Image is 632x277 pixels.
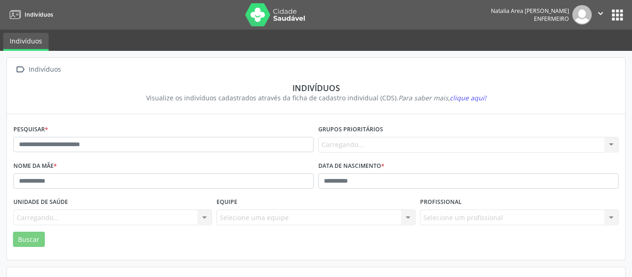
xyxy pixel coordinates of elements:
[13,123,48,137] label: Pesquisar
[13,159,57,173] label: Nome da mãe
[25,11,53,18] span: Indivíduos
[398,93,486,102] i: Para saber mais,
[20,83,612,93] div: Indivíduos
[420,195,462,209] label: Profissional
[609,7,626,23] button: apps
[13,63,62,76] a:  Indivíduos
[572,5,592,25] img: img
[13,195,68,209] label: Unidade de saúde
[13,232,45,247] button: Buscar
[13,63,27,76] i: 
[3,33,49,51] a: Indivíduos
[217,195,237,209] label: Equipe
[450,93,486,102] span: clique aqui!
[534,15,569,23] span: Enfermeiro
[20,93,612,103] div: Visualize os indivíduos cadastrados através da ficha de cadastro individual (CDS).
[595,8,606,18] i: 
[491,7,569,15] div: Natalia Area [PERSON_NAME]
[27,63,62,76] div: Indivíduos
[318,123,383,137] label: Grupos prioritários
[318,159,384,173] label: Data de nascimento
[6,7,53,22] a: Indivíduos
[592,5,609,25] button: 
